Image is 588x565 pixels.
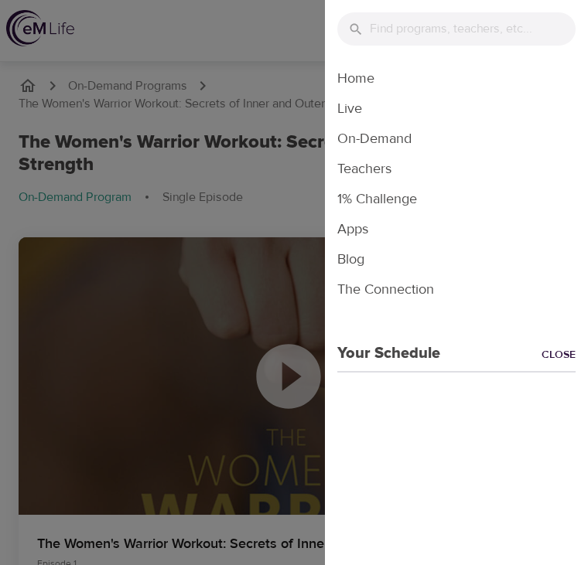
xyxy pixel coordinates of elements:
li: The Connection [325,274,588,305]
p: Your Schedule [325,342,440,365]
li: Teachers [325,154,588,184]
li: On-Demand [325,124,588,154]
li: Live [325,94,588,124]
li: Apps [325,214,588,244]
a: Close [542,347,588,365]
li: Blog [325,244,588,274]
li: 1% Challenge [325,184,588,214]
li: Home [325,63,588,94]
input: Find programs, teachers, etc... [370,12,576,46]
